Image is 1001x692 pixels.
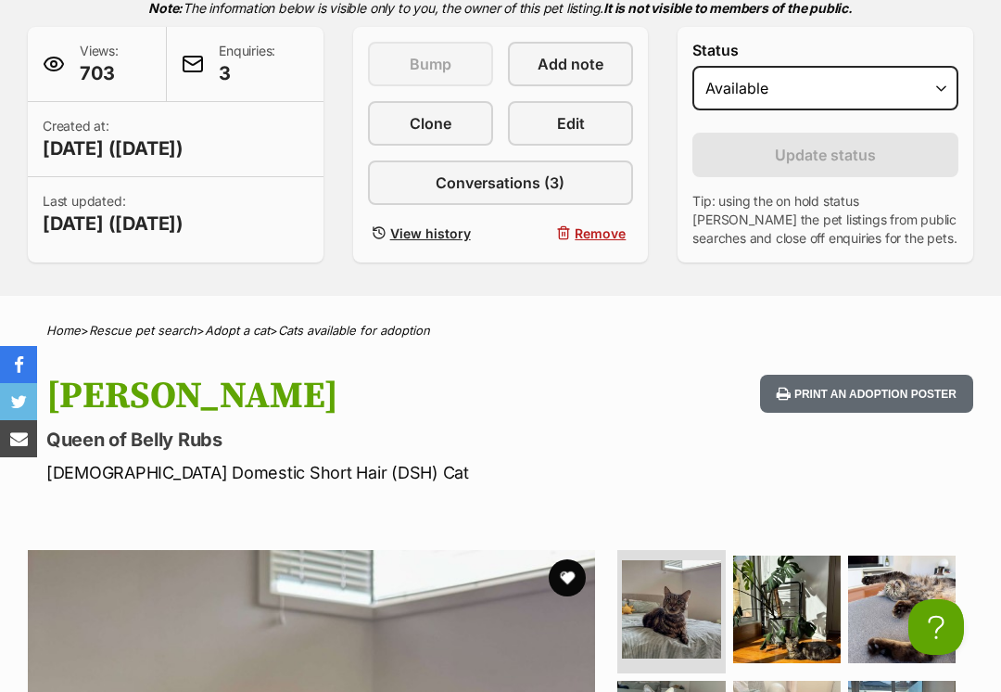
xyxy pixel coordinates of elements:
img: Photo of Lani [622,560,720,659]
a: View history [368,220,493,247]
span: Update status [775,144,876,166]
span: Edit [557,112,585,135]
img: Photo of Lani [848,556,956,663]
p: Last updated: [43,192,184,237]
button: favourite [549,559,586,596]
h1: [PERSON_NAME] [46,375,614,417]
button: Remove [508,220,633,247]
button: Bump [368,42,493,86]
span: Clone [410,112,451,135]
a: Home [46,323,81,338]
button: Print an adoption poster [760,375,973,413]
label: Status [692,42,958,58]
span: Add note [538,53,603,75]
a: Rescue pet search [89,323,196,338]
a: Add note [508,42,633,86]
span: Remove [575,224,626,243]
p: Created at: [43,117,184,161]
span: 3 [219,60,275,86]
p: Enquiries: [219,42,275,86]
a: Adopt a cat [205,323,270,338]
p: [DEMOGRAPHIC_DATA] Domestic Short Hair (DSH) Cat [46,460,614,485]
span: 703 [80,60,119,86]
p: Queen of Belly Rubs [46,427,614,453]
a: Conversations (3) [368,160,634,205]
span: Bump [410,53,451,75]
p: Tip: using the on hold status [PERSON_NAME] the pet listings from public searches and close off e... [692,192,958,248]
button: Update status [692,133,958,177]
a: Edit [508,101,633,146]
p: Views: [80,42,119,86]
iframe: Help Scout Beacon - Open [908,599,964,655]
span: View history [390,224,471,243]
a: Cats available for adoption [278,323,430,338]
span: [DATE] ([DATE]) [43,135,184,161]
img: Photo of Lani [733,556,841,663]
span: [DATE] ([DATE]) [43,211,184,237]
span: Conversations (3) [436,172,564,194]
a: Clone [368,101,493,146]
